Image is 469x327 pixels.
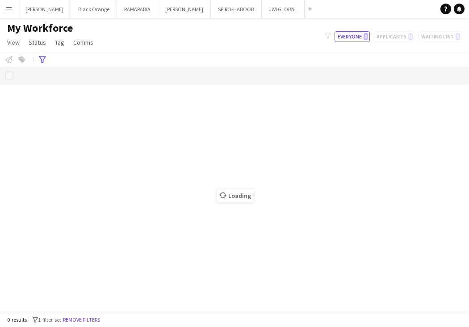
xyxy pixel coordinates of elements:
[217,189,254,202] span: Loading
[73,38,93,46] span: Comms
[211,0,262,18] button: SPIRO-HABOOB
[38,316,61,323] span: 1 filter set
[7,38,20,46] span: View
[4,37,23,48] a: View
[71,0,117,18] button: Black Orange
[51,37,68,48] a: Tag
[7,21,73,35] span: My Workforce
[335,31,370,42] button: Everyone0
[158,0,211,18] button: [PERSON_NAME]
[29,38,46,46] span: Status
[61,315,102,325] button: Remove filters
[18,0,71,18] button: [PERSON_NAME]
[262,0,305,18] button: JWI GLOBAL
[25,37,50,48] a: Status
[70,37,97,48] a: Comms
[55,38,64,46] span: Tag
[37,54,48,65] app-action-btn: Advanced filters
[117,0,158,18] button: RAMARABIA
[364,33,368,40] span: 0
